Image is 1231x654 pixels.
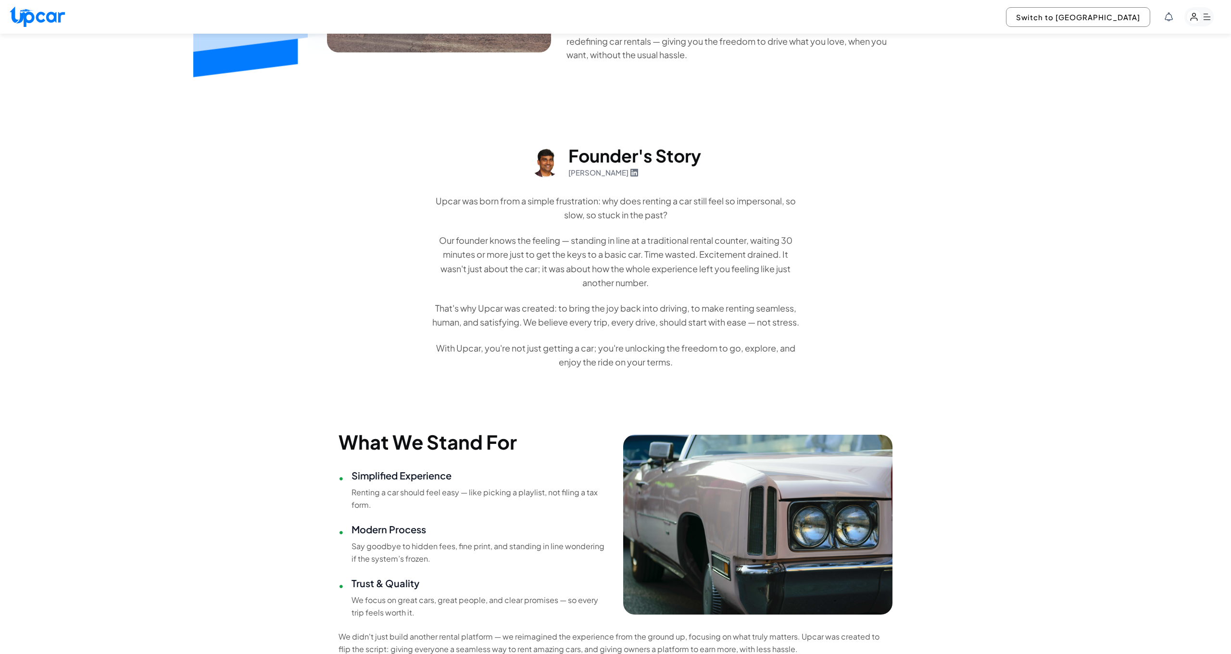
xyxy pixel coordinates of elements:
[352,540,608,565] p: Say goodbye to hidden fees, fine print, and standing in line wondering if the system’s frozen.
[623,435,892,614] img: Car Experience
[339,430,608,453] h3: What We Stand For
[568,146,701,165] h2: Founder's Story
[566,21,904,62] p: I realized there was a huge gap in the market for something better. Upcar is redefining car renta...
[568,167,638,178] a: [PERSON_NAME]
[431,341,800,369] p: With Upcar, you're not just getting a car; you're unlocking the freedom to go, explore, and enjoy...
[352,469,608,482] h4: Simplified Experience
[352,486,608,511] p: Renting a car should feel easy — like picking a playlist, not filing a tax form.
[352,523,608,536] h4: Modern Process
[10,6,65,27] img: Upcar Logo
[339,525,344,538] span: •
[339,579,344,592] span: •
[352,577,608,590] h4: Trust & Quality
[1006,7,1150,27] button: Switch to [GEOGRAPHIC_DATA]
[352,594,608,619] p: We focus on great cars, great people, and clear promises — so every trip feels worth it.
[431,301,800,329] p: That's why Upcar was created: to bring the joy back into driving, to make renting seamless, human...
[431,233,800,289] p: Our founder knows the feeling — standing in line at a traditional rental counter, waiting 30 minu...
[339,471,344,484] span: •
[431,194,800,222] p: Upcar was born from a simple frustration: why does renting a car still feel so impersonal, so slo...
[530,147,561,177] img: Founder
